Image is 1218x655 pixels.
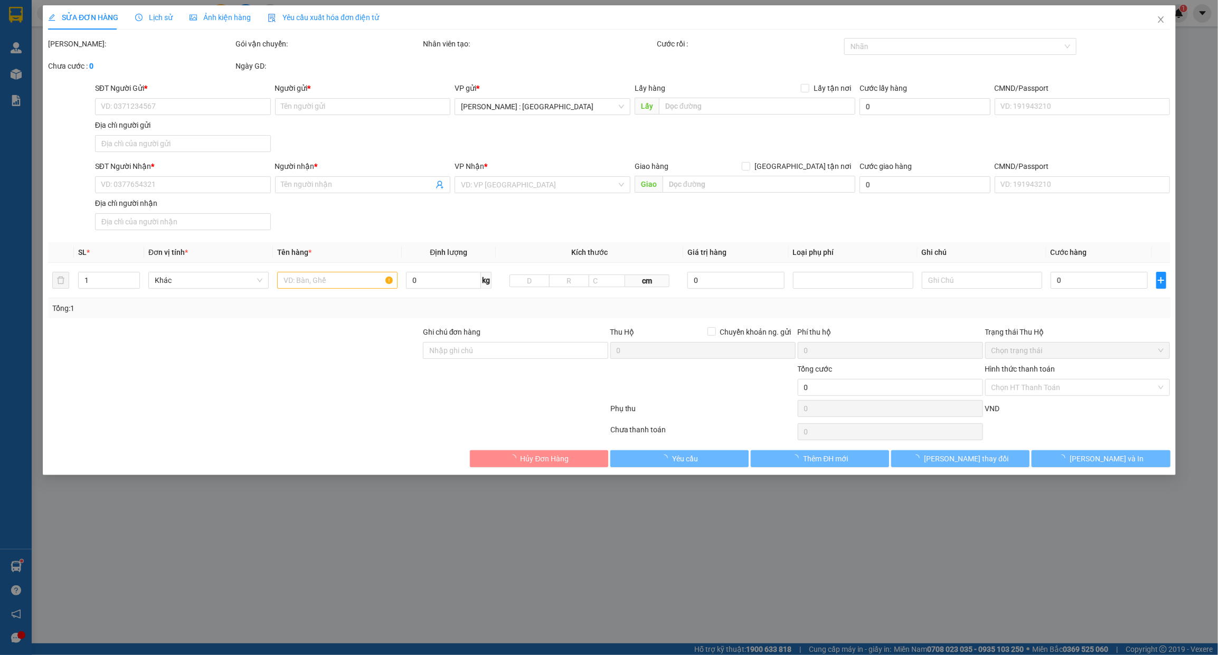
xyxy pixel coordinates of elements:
label: Cước giao hàng [860,162,912,170]
span: Tổng cước [797,365,832,373]
span: Hồ Chí Minh : Kho Quận 12 [461,99,624,115]
span: Yêu cầu [672,453,698,464]
span: kg [481,272,492,289]
span: loading [660,454,672,462]
span: Cước hàng [1051,248,1087,257]
span: cm [625,274,669,287]
span: loading [1058,454,1070,462]
span: VP Nhận [455,162,484,170]
input: D [509,274,550,287]
div: Cước rồi : [657,38,842,50]
div: Trạng thái Thu Hộ [985,326,1170,338]
input: R [549,274,589,287]
input: Cước giao hàng [860,176,990,193]
span: edit [48,14,55,21]
span: Giao hàng [635,162,668,170]
div: Nhân viên tạo: [423,38,655,50]
button: Close [1146,5,1175,35]
div: Gói vận chuyển: [235,38,421,50]
label: Cước lấy hàng [860,84,907,92]
button: Thêm ĐH mới [751,450,889,467]
button: plus [1156,272,1166,289]
input: Ghi Chú [921,272,1042,289]
input: Địa chỉ của người gửi [95,135,270,152]
div: [PERSON_NAME]: [48,38,233,50]
span: Yêu cầu xuất hóa đơn điện tử [268,13,379,22]
span: Lấy [635,98,659,115]
label: Hình thức thanh toán [985,365,1055,373]
button: [PERSON_NAME] thay đổi [891,450,1030,467]
span: Ảnh kiện hàng [190,13,251,22]
div: Người gửi [275,82,450,94]
span: loading [791,454,803,462]
span: picture [190,14,197,21]
input: VD: Bàn, Ghế [277,272,398,289]
span: Lấy hàng [635,84,665,92]
div: Chưa cước : [48,60,233,72]
span: SL [78,248,87,257]
span: SỬA ĐƠN HÀNG [48,13,118,22]
span: [PERSON_NAME] và In [1070,453,1144,464]
label: Ghi chú đơn hàng [423,328,481,336]
b: 0 [89,62,93,70]
span: Kích thước [571,248,608,257]
span: user-add [436,181,444,189]
span: [GEOGRAPHIC_DATA] tận nơi [750,160,855,172]
span: Lịch sử [135,13,173,22]
button: Hủy Đơn Hàng [469,450,608,467]
span: Định lượng [430,248,467,257]
span: Chọn trạng thái [991,343,1164,358]
input: Dọc đường [663,176,855,193]
div: SĐT Người Nhận [95,160,270,172]
span: Chuyển khoản ng. gửi [715,326,795,338]
div: Chưa thanh toán [609,424,797,442]
span: Tên hàng [277,248,311,257]
div: Phụ thu [609,403,797,421]
div: Tổng: 1 [52,302,470,314]
img: icon [268,14,276,22]
span: plus [1156,276,1165,284]
span: Hủy Đơn Hàng [520,453,569,464]
div: CMND/Passport [994,160,1170,172]
button: Yêu cầu [610,450,749,467]
input: Dọc đường [659,98,855,115]
span: [PERSON_NAME] thay đổi [924,453,1008,464]
div: Địa chỉ người nhận [95,197,270,209]
span: Thêm ĐH mới [803,453,848,464]
div: Người nhận [275,160,450,172]
span: clock-circle [135,14,143,21]
span: loading [912,454,924,462]
th: Ghi chú [917,242,1046,263]
input: Cước lấy hàng [860,98,990,115]
span: VND [985,404,999,413]
span: Giá trị hàng [687,248,726,257]
span: close [1156,15,1165,24]
div: VP gửi [455,82,630,94]
span: Lấy tận nơi [809,82,855,94]
th: Loại phụ phí [788,242,917,263]
div: SĐT Người Gửi [95,82,270,94]
div: Ngày GD: [235,60,421,72]
div: Địa chỉ người gửi [95,119,270,131]
button: delete [52,272,69,289]
input: C [589,274,625,287]
span: loading [508,454,520,462]
span: Khác [155,272,262,288]
div: Phí thu hộ [797,326,983,342]
input: Ghi chú đơn hàng [423,342,608,359]
span: Giao [635,176,663,193]
span: Thu Hộ [610,328,634,336]
span: Đơn vị tính [148,248,188,257]
div: CMND/Passport [994,82,1170,94]
button: [PERSON_NAME] và In [1032,450,1170,467]
input: Địa chỉ của người nhận [95,213,270,230]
